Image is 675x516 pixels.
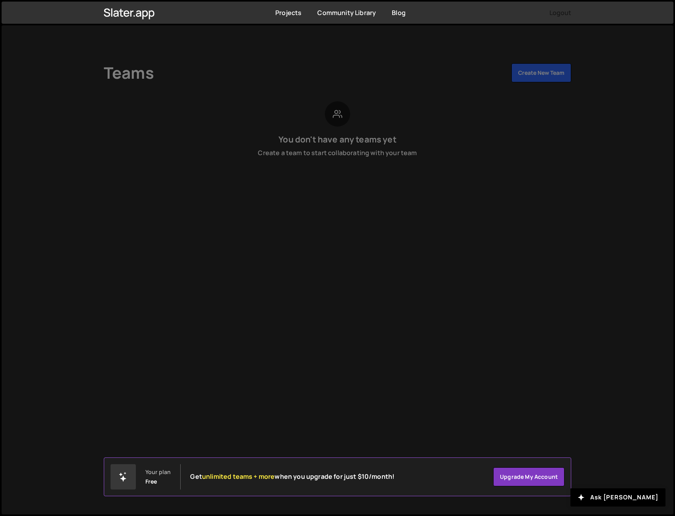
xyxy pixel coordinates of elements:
a: Upgrade my account [493,467,564,486]
button: Ask [PERSON_NAME] [570,488,665,507]
h2: Get when you upgrade for just $10/month! [190,473,395,480]
a: Community Library [317,8,376,17]
a: Blog [392,8,406,17]
div: Free [145,478,157,485]
a: Projects [275,8,301,17]
button: Logout [549,6,571,20]
div: Your plan [145,469,171,475]
span: unlimited teams + more [202,472,275,481]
